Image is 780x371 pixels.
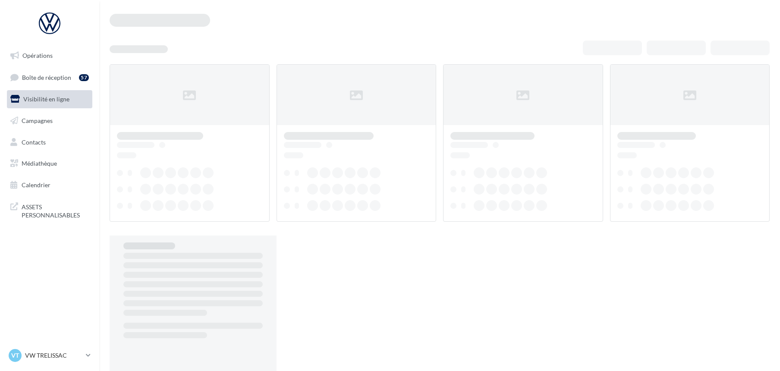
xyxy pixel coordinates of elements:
[5,47,94,65] a: Opérations
[22,117,53,124] span: Campagnes
[25,351,82,360] p: VW TRELISSAC
[79,74,89,81] div: 57
[7,347,92,364] a: VT VW TRELISSAC
[22,160,57,167] span: Médiathèque
[5,68,94,87] a: Boîte de réception57
[5,176,94,194] a: Calendrier
[22,52,53,59] span: Opérations
[5,133,94,151] a: Contacts
[5,90,94,108] a: Visibilité en ligne
[5,198,94,223] a: ASSETS PERSONNALISABLES
[22,201,89,220] span: ASSETS PERSONNALISABLES
[22,138,46,145] span: Contacts
[22,181,50,189] span: Calendrier
[5,154,94,173] a: Médiathèque
[11,351,19,360] span: VT
[23,95,69,103] span: Visibilité en ligne
[5,112,94,130] a: Campagnes
[22,73,71,81] span: Boîte de réception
